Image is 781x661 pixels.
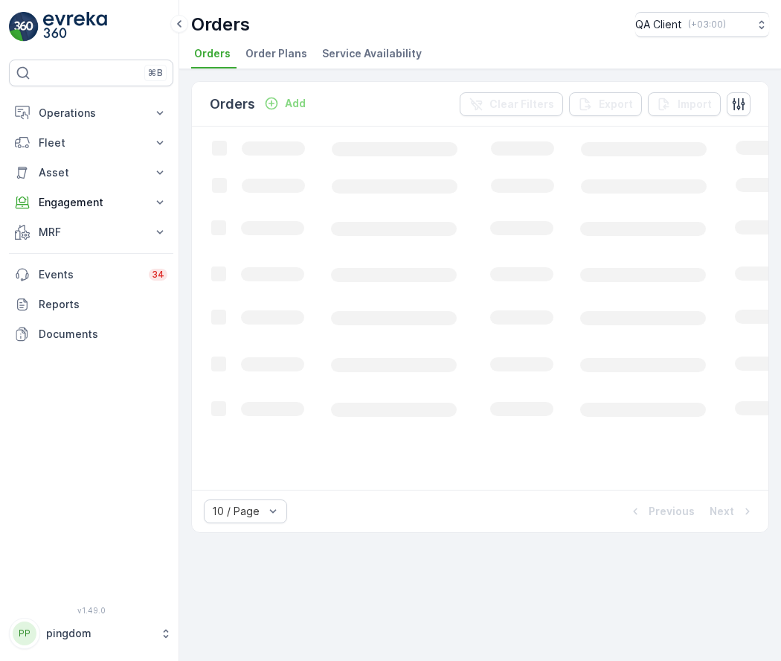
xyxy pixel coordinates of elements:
[285,96,306,111] p: Add
[43,12,107,42] img: logo_light-DOdMpM7g.png
[39,106,144,121] p: Operations
[9,128,173,158] button: Fleet
[258,95,312,112] button: Add
[9,188,173,217] button: Engagement
[688,19,726,31] p: ( +03:00 )
[152,269,164,281] p: 34
[710,504,734,519] p: Next
[460,92,563,116] button: Clear Filters
[39,135,144,150] p: Fleet
[9,319,173,349] a: Documents
[322,46,422,61] span: Service Availability
[191,13,250,36] p: Orders
[46,626,152,641] p: pingdom
[489,97,554,112] p: Clear Filters
[39,165,144,180] p: Asset
[9,158,173,188] button: Asset
[9,606,173,615] span: v 1.49.0
[626,502,696,520] button: Previous
[39,225,144,240] p: MRF
[210,94,255,115] p: Orders
[13,622,36,645] div: PP
[708,502,756,520] button: Next
[39,327,167,342] p: Documents
[148,67,163,79] p: ⌘B
[39,195,144,210] p: Engagement
[39,297,167,312] p: Reports
[599,97,633,112] p: Export
[245,46,307,61] span: Order Plans
[9,290,173,319] a: Reports
[39,267,140,282] p: Events
[9,98,173,128] button: Operations
[9,217,173,247] button: MRF
[635,12,769,37] button: QA Client(+03:00)
[194,46,231,61] span: Orders
[635,17,682,32] p: QA Client
[648,92,721,116] button: Import
[678,97,712,112] p: Import
[649,504,695,519] p: Previous
[9,12,39,42] img: logo
[9,260,173,290] a: Events34
[569,92,642,116] button: Export
[9,618,173,649] button: PPpingdom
